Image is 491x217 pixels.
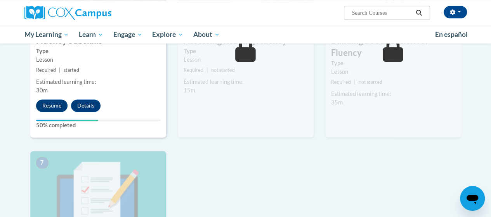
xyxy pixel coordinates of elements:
span: About [193,30,220,39]
img: Cox Campus [24,6,111,20]
span: | [354,79,356,85]
div: Estimated learning time: [331,90,455,98]
label: Type [184,47,308,56]
iframe: Button to launch messaging window [460,186,485,211]
div: Lesson [184,56,308,64]
span: not started [359,79,382,85]
div: Estimated learning time: [184,78,308,86]
button: Resume [36,99,68,112]
span: 7 [36,157,49,168]
button: Search [413,8,425,17]
div: Your progress [36,120,98,121]
label: Type [36,47,160,56]
span: Required [36,67,56,73]
span: Explore [152,30,183,39]
span: started [64,67,79,73]
span: Learn [79,30,103,39]
a: Cox Campus [24,6,164,20]
span: not started [211,67,235,73]
span: Engage [113,30,142,39]
a: My Learning [19,26,74,43]
span: My Learning [24,30,69,39]
span: Required [184,67,203,73]
span: 30m [36,87,48,94]
span: | [59,67,61,73]
input: Search Courses [351,8,413,17]
span: 35m [331,99,343,106]
a: Learn [74,26,108,43]
label: 50% completed [36,121,160,130]
span: En español [435,30,468,38]
a: Engage [108,26,147,43]
span: 15m [184,87,195,94]
div: Lesson [331,68,455,76]
span: | [206,67,208,73]
div: Lesson [36,56,160,64]
label: Type [331,59,455,68]
div: Main menu [19,26,473,43]
a: Explore [147,26,188,43]
a: En español [430,26,473,43]
button: Details [71,99,101,112]
h3: Building a Foundation for Fluency [325,35,461,59]
button: Account Settings [444,6,467,18]
div: Estimated learning time: [36,78,160,86]
span: Required [331,79,351,85]
a: About [188,26,225,43]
